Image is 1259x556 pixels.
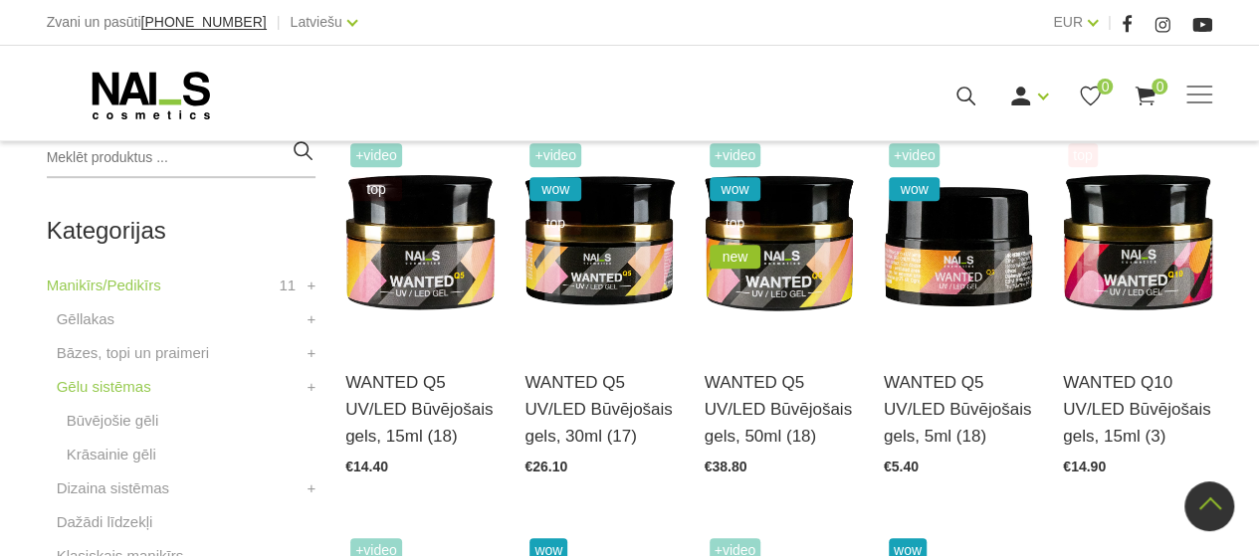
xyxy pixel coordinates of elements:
[279,274,296,297] span: 11
[884,369,1033,451] a: WANTED Q5 UV/LED Būvējošais gels, 5ml (18)
[1063,138,1212,344] img: Gels WANTED NAILS cosmetics tehniķu komanda ir radījusi gelu, kas ilgi jau ir katra meistara mekl...
[57,375,151,399] a: Gēlu sistēmas
[884,138,1033,344] img: Gels WANTED NAILS cosmetics tehniķu komanda ir radījusi gelu, kas ilgi jau ir katra meistara mekl...
[47,274,161,297] a: Manikīrs/Pedikīrs
[350,177,402,201] span: top
[1068,143,1097,167] span: top
[67,443,156,466] a: Krāsainie gēli
[1108,10,1112,35] span: |
[57,510,153,534] a: Dažādi līdzekļi
[889,143,941,167] span: +Video
[141,15,267,30] a: [PHONE_NUMBER]
[1063,369,1212,451] a: WANTED Q10 UV/LED Būvējošais gels, 15ml (3)
[525,459,567,474] span: €26.10
[1097,79,1113,94] span: 0
[1053,10,1083,34] a: EUR
[705,369,854,451] a: WANTED Q5 UV/LED Būvējošais gels, 50ml (18)
[529,143,581,167] span: +Video
[277,10,281,35] span: |
[307,375,315,399] a: +
[889,177,941,201] span: wow
[710,143,761,167] span: +Video
[307,307,315,331] a: +
[710,245,761,269] span: new
[1133,84,1157,108] a: 0
[307,341,315,365] a: +
[1063,459,1106,474] span: €14.90
[57,341,209,365] a: Bāzes, topi un praimeri
[47,10,267,35] div: Zvani un pasūti
[529,211,581,235] span: top
[525,369,674,451] a: WANTED Q5 UV/LED Būvējošais gels, 30ml (17)
[525,138,674,344] img: Gels WANTED NAILS cosmetics tehniķu komanda ir radījusi gelu, kas ilgi jau ir katra meistara mekl...
[710,211,761,235] span: top
[1078,84,1103,108] a: 0
[307,476,315,500] a: +
[705,459,747,474] span: €38.80
[350,143,402,167] span: +Video
[705,138,854,344] img: Gels WANTED NAILS cosmetics tehniķu komanda ir radījusi gelu, kas ilgi jau ir katra meistara mekl...
[710,177,761,201] span: wow
[884,459,919,474] span: €5.40
[67,409,159,433] a: Būvējošie gēli
[529,177,581,201] span: wow
[291,10,342,34] a: Latviešu
[57,476,169,500] a: Dizaina sistēmas
[307,274,315,297] a: +
[345,459,388,474] span: €14.40
[345,369,495,451] a: WANTED Q5 UV/LED Būvējošais gels, 15ml (18)
[345,138,495,344] img: Gels WANTED NAILS cosmetics tehniķu komanda ir radījusi gelu, kas ilgi jau ir katra meistara mekl...
[47,138,315,178] input: Meklēt produktus ...
[47,218,315,244] h2: Kategorijas
[141,14,267,30] span: [PHONE_NUMBER]
[1152,79,1167,94] span: 0
[57,307,114,331] a: Gēllakas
